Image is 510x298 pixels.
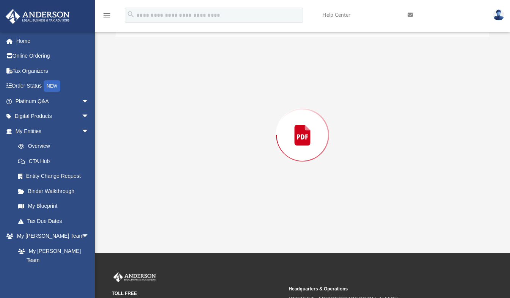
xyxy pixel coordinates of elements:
[11,169,100,184] a: Entity Change Request
[5,229,97,244] a: My [PERSON_NAME] Teamarrow_drop_down
[102,14,111,20] a: menu
[11,154,100,169] a: CTA Hub
[11,243,93,268] a: My [PERSON_NAME] Team
[5,63,100,78] a: Tax Organizers
[5,109,100,124] a: Digital Productsarrow_drop_down
[44,80,60,92] div: NEW
[127,10,135,19] i: search
[82,124,97,139] span: arrow_drop_down
[493,9,504,20] img: User Pic
[112,272,157,282] img: Anderson Advisors Platinum Portal
[289,285,460,292] small: Headquarters & Operations
[116,17,490,233] div: Preview
[82,109,97,124] span: arrow_drop_down
[5,78,100,94] a: Order StatusNEW
[5,124,100,139] a: My Entitiesarrow_drop_down
[82,94,97,109] span: arrow_drop_down
[5,33,100,49] a: Home
[5,94,100,109] a: Platinum Q&Aarrow_drop_down
[11,139,100,154] a: Overview
[11,184,100,199] a: Binder Walkthrough
[3,9,72,24] img: Anderson Advisors Platinum Portal
[82,229,97,244] span: arrow_drop_down
[11,268,97,292] a: [PERSON_NAME] System
[11,213,100,229] a: Tax Due Dates
[102,11,111,20] i: menu
[112,290,283,297] small: TOLL FREE
[5,49,100,64] a: Online Ordering
[11,199,97,214] a: My Blueprint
